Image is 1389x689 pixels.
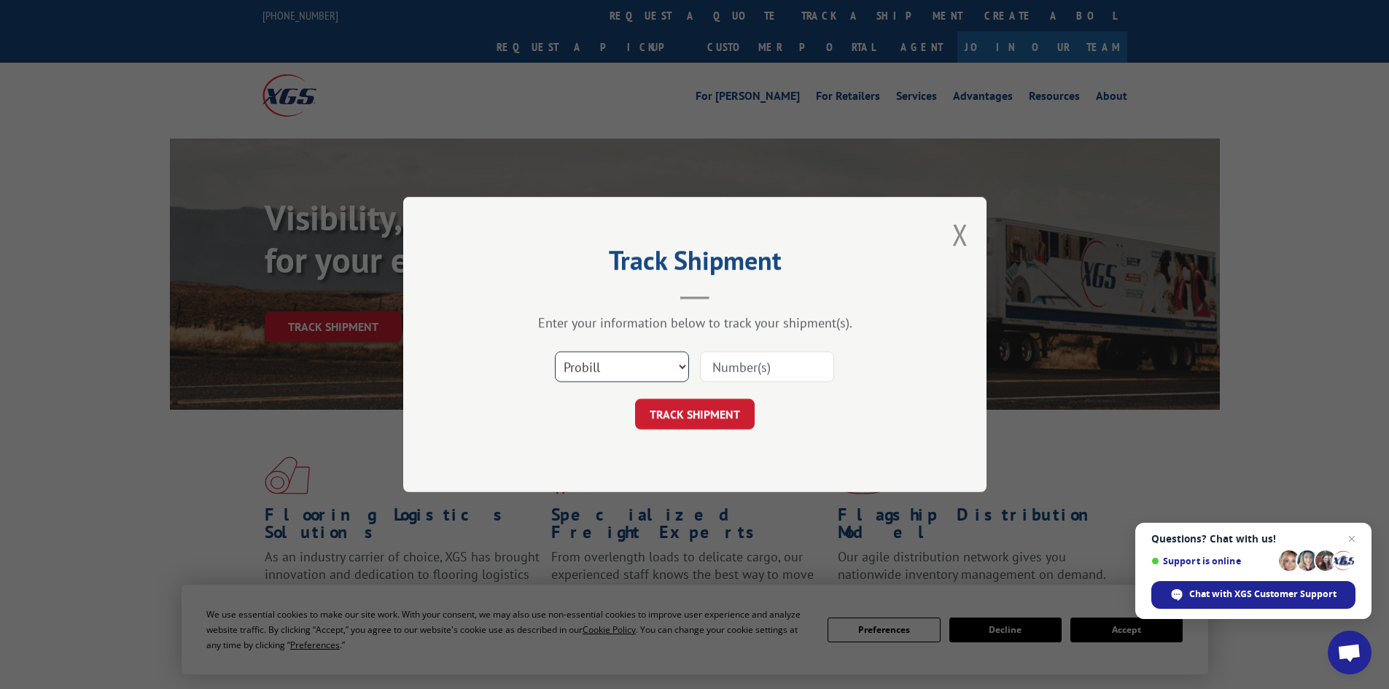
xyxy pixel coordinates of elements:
[635,399,755,429] button: TRACK SHIPMENT
[1343,530,1361,548] span: Close chat
[476,314,914,331] div: Enter your information below to track your shipment(s).
[476,250,914,278] h2: Track Shipment
[1189,588,1337,601] span: Chat with XGS Customer Support
[1151,581,1355,609] div: Chat with XGS Customer Support
[700,351,834,382] input: Number(s)
[1151,556,1274,567] span: Support is online
[1328,631,1372,674] div: Open chat
[952,215,968,254] button: Close modal
[1151,533,1355,545] span: Questions? Chat with us!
